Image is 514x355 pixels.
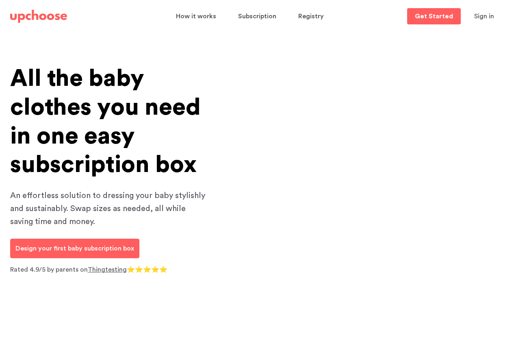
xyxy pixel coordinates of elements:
[474,13,494,20] span: Sign in
[407,8,461,24] a: Get Started
[415,13,453,20] p: Get Started
[10,67,201,176] span: All the baby clothes you need in one easy subscription box
[464,8,504,24] button: Sign in
[10,8,67,25] a: UpChoose
[10,189,205,228] p: An effortless solution to dressing your baby stylishly and sustainably. Swap sizes as needed, all...
[15,244,134,253] p: Design your first baby subscription box
[176,9,216,24] span: How it works
[176,9,219,24] a: How it works
[10,239,139,258] a: Design your first baby subscription box
[238,9,276,24] span: Subscription
[127,266,167,273] span: ⭐⭐⭐⭐⭐
[298,9,324,24] span: Registry
[238,9,279,24] a: Subscription
[10,10,67,23] img: UpChoose
[88,266,127,273] a: Thingtesting
[10,266,88,273] span: Rated 4.9/5 by parents on
[298,9,326,24] a: Registry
